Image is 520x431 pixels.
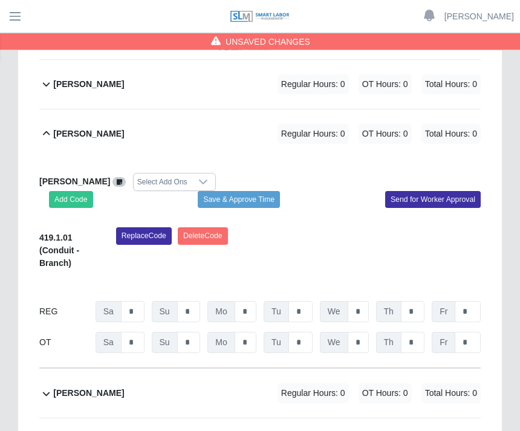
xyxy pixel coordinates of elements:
span: Tu [264,302,289,323]
span: Sa [96,332,122,354]
button: Add Code [49,192,93,209]
button: ReplaceCode [116,228,172,245]
span: OT Hours: 0 [359,125,412,144]
span: Th [376,332,401,354]
span: Unsaved Changes [226,36,310,48]
div: OT [39,332,88,354]
span: OT Hours: 0 [359,75,412,95]
a: [PERSON_NAME] [444,10,514,23]
button: [PERSON_NAME] Regular Hours: 0 OT Hours: 0 Total Hours: 0 [39,60,481,109]
b: [PERSON_NAME] [53,387,124,400]
span: Tu [264,332,289,354]
a: View/Edit Notes [112,177,126,187]
span: Total Hours: 0 [421,125,481,144]
span: We [320,302,348,323]
span: Mo [207,302,235,323]
span: OT Hours: 0 [359,384,412,404]
b: [PERSON_NAME] [53,79,124,91]
span: Fr [432,332,455,354]
span: Sa [96,302,122,323]
div: Select Add Ons [134,174,191,191]
span: Su [152,302,178,323]
button: Send for Worker Approval [385,192,481,209]
span: Su [152,332,178,354]
span: Fr [432,302,455,323]
b: [PERSON_NAME] [53,128,124,141]
span: Regular Hours: 0 [278,384,349,404]
div: REG [39,302,88,323]
span: Total Hours: 0 [421,75,481,95]
span: Regular Hours: 0 [278,125,349,144]
button: [PERSON_NAME] Regular Hours: 0 OT Hours: 0 Total Hours: 0 [39,110,481,159]
b: [PERSON_NAME] [39,177,110,187]
span: Th [376,302,401,323]
span: Total Hours: 0 [421,384,481,404]
button: Save & Approve Time [198,192,280,209]
b: 419.1.01 (Conduit - Branch) [39,233,79,268]
button: DeleteCode [178,228,228,245]
img: SLM Logo [230,10,290,24]
span: Regular Hours: 0 [278,75,349,95]
span: Mo [207,332,235,354]
span: We [320,332,348,354]
button: [PERSON_NAME] Regular Hours: 0 OT Hours: 0 Total Hours: 0 [39,369,481,418]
